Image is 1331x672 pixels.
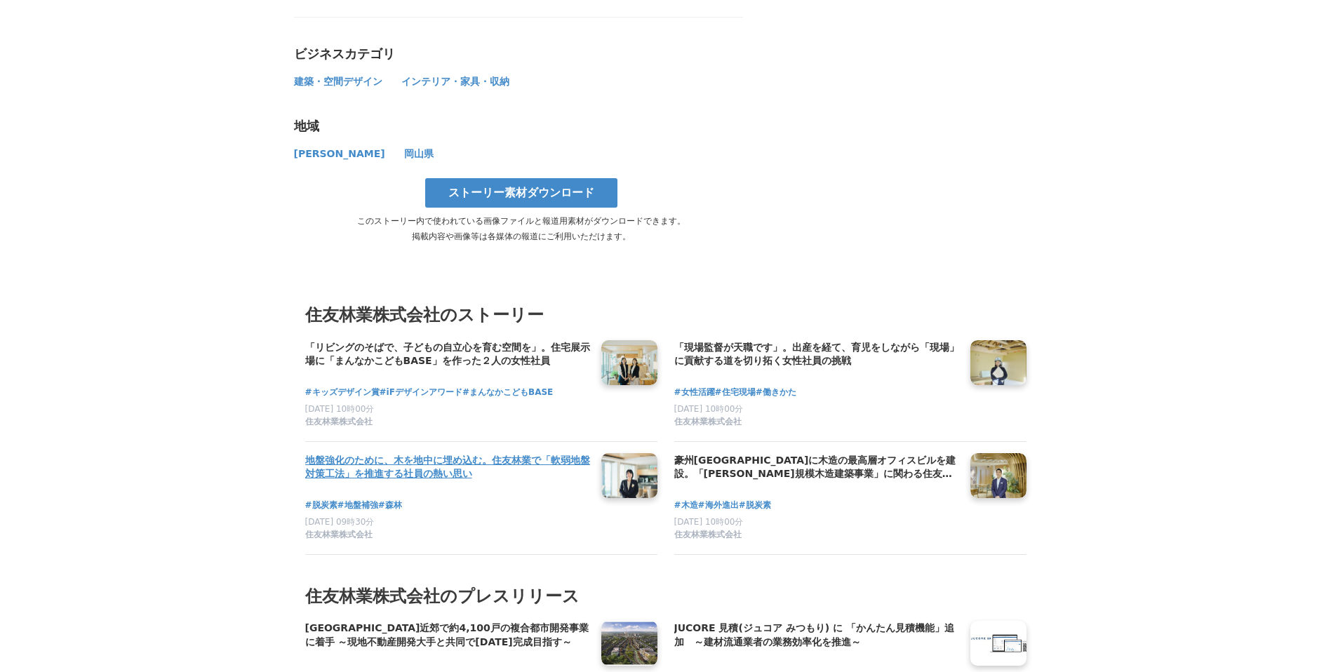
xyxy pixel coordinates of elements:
[378,499,402,512] a: #森林
[462,386,553,399] a: #まんなかこどもBASE
[305,583,1026,610] h2: 住友林業株式会社のプレスリリース
[294,46,743,62] div: ビジネスカテゴリ
[305,499,337,512] a: #脱炭素
[401,79,509,86] a: インテリア・家具・収納
[294,213,749,244] p: このストーリー内で使われている画像ファイルと報道用素材がダウンロードできます。 掲載内容や画像等は各媒体の報道にご利用いただけます。
[305,529,590,543] a: 住友林業株式会社
[698,499,739,512] a: #海外進出
[305,404,375,414] span: [DATE] 10時00分
[425,178,617,208] a: ストーリー素材ダウンロード
[305,453,590,483] a: 地盤強化のために、木を地中に埋め込む。住友林業で「軟弱地盤対策工法」を推進する社員の熱い思い
[305,416,590,430] a: 住友林業株式会社
[305,621,590,650] h4: [GEOGRAPHIC_DATA]近郊で約4,100戸の複合都市開発事業に着手 ～現地不動産開発大手と共同で[DATE]完成目指す～
[294,76,382,87] span: 建築・空間デザイン
[401,76,509,87] span: インテリア・家具・収納
[294,118,743,135] div: 地域
[305,340,590,370] a: 「リビングのそばで、子どもの自立心を育む空間を」。住宅展示場に「まんなかこどもBASE」を作った２人の女性社員
[305,621,590,650] a: [GEOGRAPHIC_DATA]近郊で約4,100戸の複合都市開発事業に着手 ～現地不動産開発大手と共同で[DATE]完成目指す～
[404,151,434,159] a: 岡山県
[305,529,373,541] span: 住友林業株式会社
[739,499,771,512] a: #脱炭素
[674,529,959,543] a: 住友林業株式会社
[756,386,796,399] a: #働きかた
[305,302,1026,328] h3: 住友林業株式会社のストーリー
[305,453,590,482] h4: 地盤強化のために、木を地中に埋め込む。住友林業で「軟弱地盤対策工法」を推進する社員の熱い思い
[404,148,434,159] span: 岡山県
[674,340,959,369] h4: 「現場監督が天職です」。出産を経て、育児をしながら「現場」に貢献する道を切り拓く女性社員の挑戦
[305,386,380,399] a: #キッズデザイン賞
[674,453,959,483] a: 豪州[GEOGRAPHIC_DATA]に木造の最高層オフィスビルを建設。「[PERSON_NAME]規模木造建築事業」に関わる住友林業社員のキャリアと展望
[674,621,959,650] h4: JUCORE 見積(ジュコア みつもり) に 「かんたん見積機能」追加 ～建材流通業者の業務効率化を推進～
[294,151,387,159] a: [PERSON_NAME]
[305,340,590,369] h4: 「リビングのそばで、子どもの自立心を育む空間を」。住宅展示場に「まんなかこどもBASE」を作った２人の女性社員
[674,340,959,370] a: 「現場監督が天職です」。出産を経て、育児をしながら「現場」に貢献する道を切り拓く女性社員の挑戦
[674,499,698,512] a: #木造
[674,386,715,399] a: #女性活躍
[380,386,462,399] a: #iFデザインアワード
[715,386,756,399] a: #住宅現場
[294,148,385,159] span: [PERSON_NAME]
[674,517,744,527] span: [DATE] 10時00分
[674,416,959,430] a: 住友林業株式会社
[674,529,742,541] span: 住友林業株式会社
[305,517,375,527] span: [DATE] 09時30分
[674,404,744,414] span: [DATE] 10時00分
[674,621,959,650] a: JUCORE 見積(ジュコア みつもり) に 「かんたん見積機能」追加 ～建材流通業者の業務効率化を推進～
[674,453,959,482] h4: 豪州[GEOGRAPHIC_DATA]に木造の最高層オフィスビルを建設。「[PERSON_NAME]規模木造建築事業」に関わる住友林業社員のキャリアと展望
[674,416,742,428] span: 住友林業株式会社
[337,499,378,512] a: #地盤補強
[294,79,384,86] a: 建築・空間デザイン
[305,416,373,428] span: 住友林業株式会社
